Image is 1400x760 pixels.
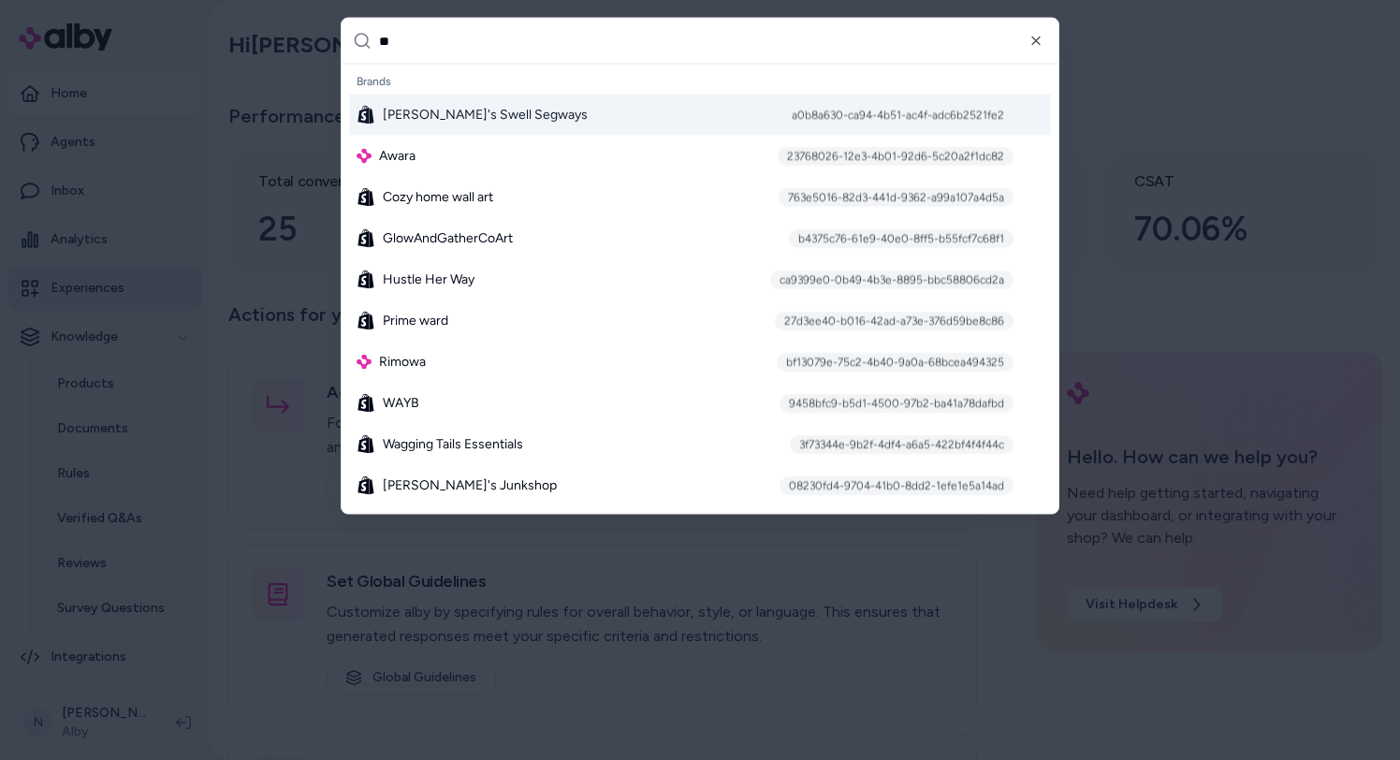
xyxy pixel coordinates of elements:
[349,68,1051,95] div: Brands
[357,355,372,370] img: alby Logo
[383,312,448,330] span: Prime ward
[383,188,493,207] span: Cozy home wall art
[357,149,372,164] img: alby Logo
[779,188,1014,207] div: 763e5016-82d3-441d-9362-a99a107a4d5a
[775,312,1014,330] div: 27d3ee40-b016-42ad-a73e-376d59be8c86
[379,147,416,166] span: Awara
[780,394,1014,413] div: 9458bfc9-b5d1-4500-97b2-ba41a78dafbd
[790,435,1014,454] div: 3f73344e-9b2f-4df4-a6a5-422bf4f4f44c
[777,353,1014,372] div: bf13079e-75c2-4b40-9a0a-68bcea494325
[778,147,1014,166] div: 23768026-12e3-4b01-92d6-5c20a2f1dc82
[383,435,523,454] span: Wagging Tails Essentials
[770,270,1014,289] div: ca9399e0-0b49-4b3e-8895-bbc58806cd2a
[383,476,557,495] span: [PERSON_NAME]'s Junkshop
[789,229,1014,248] div: b4375c76-61e9-40e0-8ff5-b55fcf7c68f1
[383,229,513,248] span: GlowAndGatherCoArt
[383,394,419,413] span: WAYB
[782,106,1014,124] div: a0b8a630-ca94-4b51-ac4f-adc6b2521fe2
[383,106,588,124] span: [PERSON_NAME]'s Swell Segways
[383,270,474,289] span: Hustle Her Way
[379,353,426,372] span: Rimowa
[780,476,1014,495] div: 08230fd4-9704-41b0-8dd2-1efe1e5a14ad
